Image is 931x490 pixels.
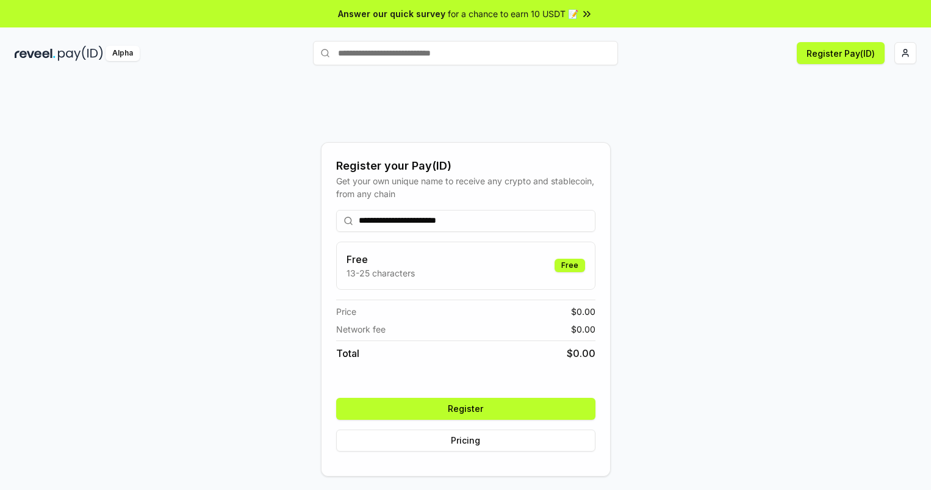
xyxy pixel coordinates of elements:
[336,323,386,336] span: Network fee
[336,346,359,361] span: Total
[571,305,595,318] span: $ 0.00
[448,7,578,20] span: for a chance to earn 10 USDT 📝
[555,259,585,272] div: Free
[336,398,595,420] button: Register
[106,46,140,61] div: Alpha
[336,430,595,452] button: Pricing
[15,46,56,61] img: reveel_dark
[347,267,415,279] p: 13-25 characters
[336,305,356,318] span: Price
[567,346,595,361] span: $ 0.00
[347,252,415,267] h3: Free
[58,46,103,61] img: pay_id
[336,157,595,175] div: Register your Pay(ID)
[336,175,595,200] div: Get your own unique name to receive any crypto and stablecoin, from any chain
[338,7,445,20] span: Answer our quick survey
[797,42,885,64] button: Register Pay(ID)
[571,323,595,336] span: $ 0.00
